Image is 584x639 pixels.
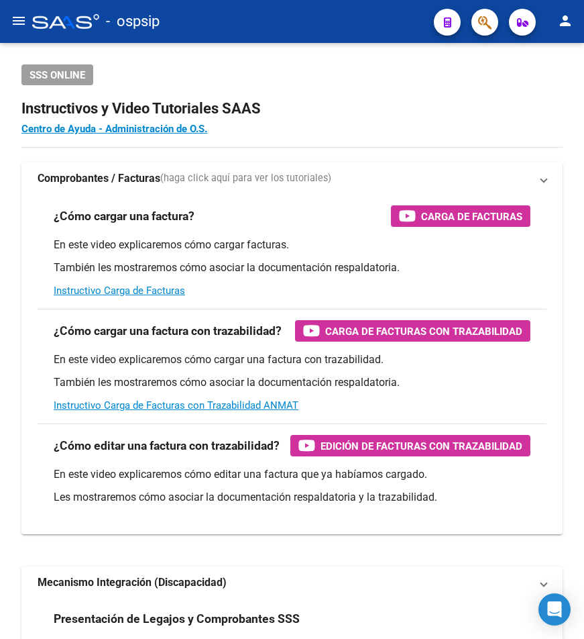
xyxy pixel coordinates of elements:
p: En este video explicaremos cómo cargar facturas. [54,238,530,252]
a: Instructivo Carga de Facturas [54,285,185,297]
strong: Comprobantes / Facturas [38,171,160,186]
span: Carga de Facturas [421,208,522,225]
p: Les mostraremos cómo asociar la documentación respaldatoria y la trazabilidad. [54,490,530,505]
div: Comprobantes / Facturas(haga click aquí para ver los tutoriales) [21,195,563,534]
h3: ¿Cómo cargar una factura con trazabilidad? [54,322,282,340]
a: Instructivo Carga de Facturas con Trazabilidad ANMAT [54,399,298,411]
button: Edición de Facturas con Trazabilidad [290,435,530,456]
span: Edición de Facturas con Trazabilidad [320,438,522,454]
mat-expansion-panel-header: Comprobantes / Facturas(haga click aquí para ver los tutoriales) [21,162,563,195]
button: Carga de Facturas [391,205,530,227]
div: Open Intercom Messenger [538,593,571,626]
h3: ¿Cómo editar una factura con trazabilidad? [54,436,280,455]
h3: ¿Cómo cargar una factura? [54,207,194,226]
span: (haga click aquí para ver los tutoriales) [160,171,331,186]
h2: Instructivos y Video Tutoriales SAAS [21,96,563,121]
span: SSS ONLINE [30,69,85,81]
p: También les mostraremos cómo asociar la documentación respaldatoria. [54,375,530,390]
span: Carga de Facturas con Trazabilidad [325,323,522,340]
mat-icon: person [557,13,573,29]
a: Centro de Ayuda - Administración de O.S. [21,123,207,135]
span: - ospsip [106,7,160,36]
strong: Mecanismo Integración (Discapacidad) [38,575,227,590]
p: En este video explicaremos cómo editar una factura que ya habíamos cargado. [54,467,530,482]
p: También les mostraremos cómo asociar la documentación respaldatoria. [54,260,530,275]
h3: Presentación de Legajos y Comprobantes SSS [54,609,300,628]
mat-expansion-panel-header: Mecanismo Integración (Discapacidad) [21,567,563,599]
p: En este video explicaremos cómo cargar una factura con trazabilidad. [54,352,530,367]
mat-icon: menu [11,13,27,29]
button: Carga de Facturas con Trazabilidad [295,320,530,342]
button: SSS ONLINE [21,64,93,85]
